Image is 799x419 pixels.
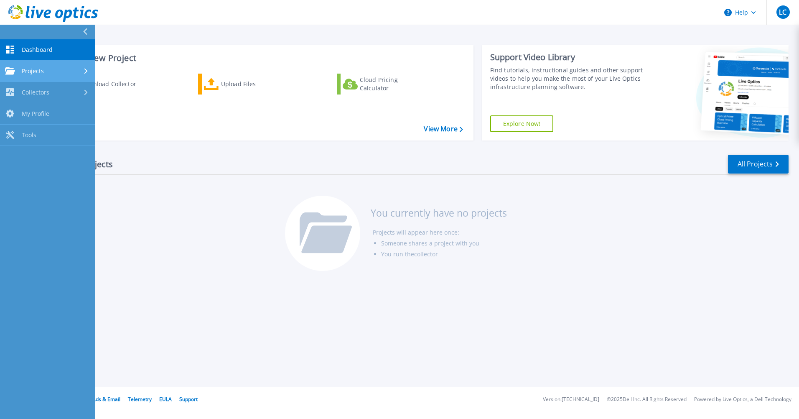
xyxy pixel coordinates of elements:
div: Upload Files [221,76,288,92]
a: Ads & Email [92,396,120,403]
li: Someone shares a project with you [381,238,507,249]
a: Telemetry [128,396,152,403]
span: Dashboard [22,46,53,54]
li: Powered by Live Optics, a Dell Technology [694,397,791,402]
span: Tools [22,131,36,139]
li: © 2025 Dell Inc. All Rights Reserved [607,397,687,402]
div: Support Video Library [490,52,646,63]
a: Cloud Pricing Calculator [337,74,430,95]
a: All Projects [728,155,789,174]
span: Collectors [22,89,49,96]
a: View More [424,125,463,133]
span: Projects [22,67,44,75]
li: You run the [381,249,507,260]
a: Upload Files [198,74,291,95]
div: Find tutorials, instructional guides and other support videos to help you make the most of your L... [490,66,646,91]
div: Download Collector [81,76,148,92]
a: EULA [159,396,172,403]
a: Support [179,396,198,403]
h3: Start a New Project [59,54,463,63]
a: Explore Now! [490,115,554,132]
h3: You currently have no projects [371,208,507,217]
span: LC [779,9,786,15]
a: collector [414,250,438,258]
li: Version: [TECHNICAL_ID] [543,397,599,402]
div: Cloud Pricing Calculator [360,76,427,92]
li: Projects will appear here once: [373,227,507,238]
a: Download Collector [59,74,153,95]
span: My Profile [22,110,49,118]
